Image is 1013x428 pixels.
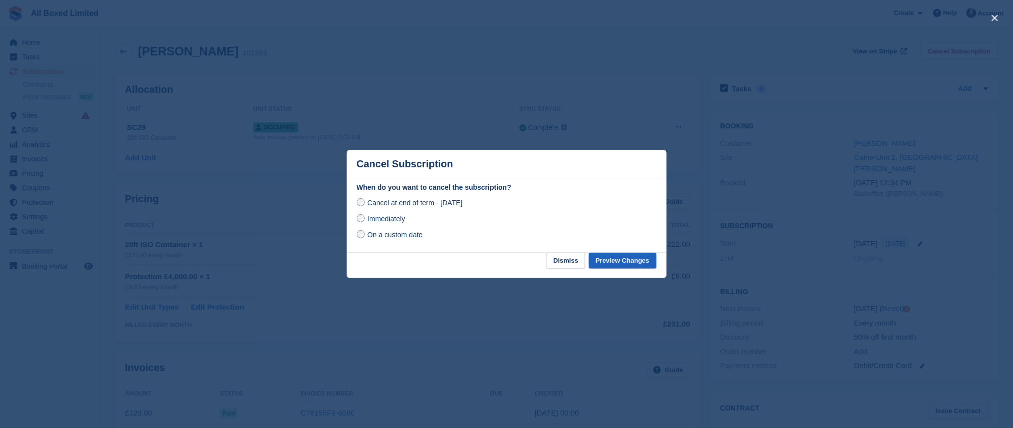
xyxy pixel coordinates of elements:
p: Cancel Subscription [357,158,453,170]
button: close [987,10,1003,26]
button: Dismiss [546,253,585,269]
input: On a custom date [357,230,365,238]
span: On a custom date [367,231,423,239]
span: Immediately [367,215,405,223]
label: When do you want to cancel the subscription? [357,182,657,193]
span: Cancel at end of term - [DATE] [367,199,462,207]
button: Preview Changes [589,253,657,269]
input: Immediately [357,214,365,222]
input: Cancel at end of term - [DATE] [357,198,365,206]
